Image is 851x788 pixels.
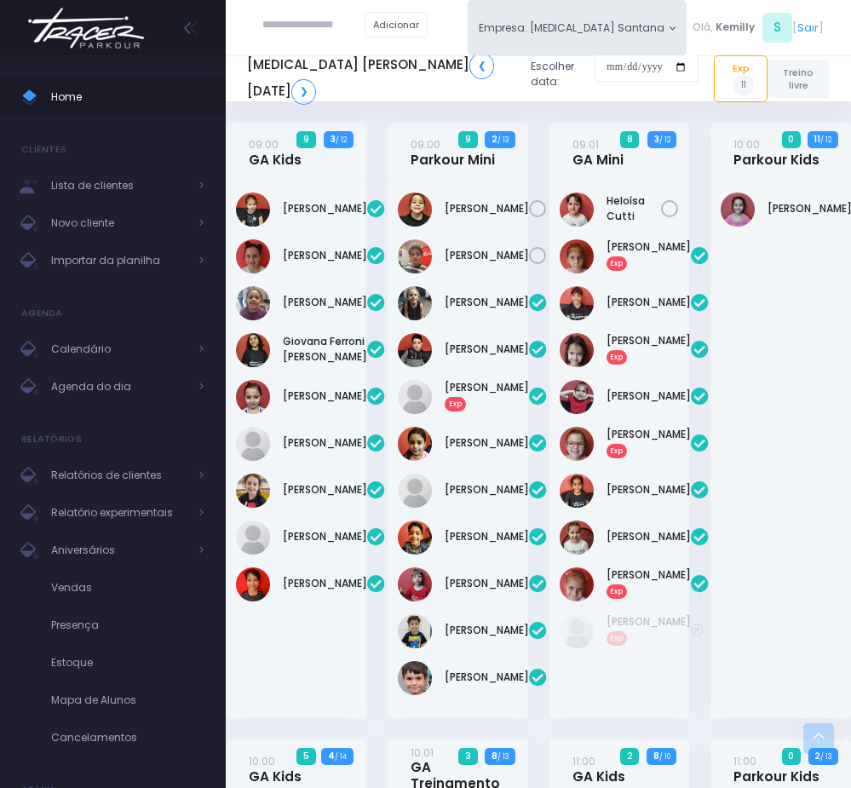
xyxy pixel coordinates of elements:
[659,751,670,762] small: / 10
[445,670,529,685] a: [PERSON_NAME]
[653,750,659,762] strong: 8
[51,338,187,360] span: Calendário
[659,135,670,145] small: / 12
[607,529,691,544] a: [PERSON_NAME]
[560,474,594,508] img: Manuela Teixeira Isique
[445,482,529,498] a: [PERSON_NAME]
[560,193,594,227] img: Heloísa Cutti Iagalo
[51,250,187,272] span: Importar da planilha
[236,193,270,227] img: Alice Silva de Mendonça
[398,333,432,367] img: Benicio Domingos Barbosa
[51,652,204,674] span: Estoque
[620,131,639,148] span: 8
[820,751,831,762] small: / 13
[365,12,428,37] a: Adicionar
[283,482,367,498] a: [PERSON_NAME]
[560,427,594,461] img: Manuela Delmond
[560,380,594,414] img: Laís Silva de Mendonça
[607,427,691,457] a: [PERSON_NAME]Exp
[768,60,830,98] a: Treino livre
[398,427,432,461] img: Helena Sass Lopes
[607,567,691,598] a: [PERSON_NAME]Exp
[687,10,830,45] div: [ ]
[445,576,529,591] a: [PERSON_NAME]
[458,131,477,148] span: 9
[497,135,509,145] small: / 13
[607,482,691,498] a: [PERSON_NAME]
[607,631,628,645] span: Exp
[445,295,529,310] a: [PERSON_NAME]
[693,20,713,35] span: Olá,
[607,584,628,598] span: Exp
[782,131,801,148] span: 0
[398,193,432,227] img: Laís de Moraes Salgado
[283,388,367,404] a: [PERSON_NAME]
[51,464,187,486] span: Relatórios de clientes
[236,239,270,273] img: Ana Clara Rufino
[283,248,367,263] a: [PERSON_NAME]
[733,753,819,785] a: 11:00Parkour Kids
[445,201,529,216] a: [PERSON_NAME]
[607,295,691,310] a: [PERSON_NAME]
[714,55,767,101] a: Exp11
[814,750,820,762] strong: 2
[814,133,820,146] strong: 11
[607,239,691,270] a: [PERSON_NAME]Exp
[328,750,335,762] strong: 4
[331,133,336,146] strong: 3
[445,380,529,411] a: [PERSON_NAME]Exp
[51,376,187,398] span: Agenda do dia
[247,53,518,104] h5: [MEDICAL_DATA] [PERSON_NAME] [DATE]
[762,13,792,43] span: S
[51,577,204,599] span: Vendas
[716,20,755,35] span: Kemilly
[620,748,639,765] span: 2
[492,750,497,762] strong: 8
[607,444,628,457] span: Exp
[560,614,594,648] img: Manuela Figueiredo
[283,529,367,544] a: [PERSON_NAME]
[398,661,432,695] img: Thomás Capovilla Rodrigues
[560,333,594,367] img: Laura Almeida
[458,748,477,765] span: 3
[283,295,367,310] a: [PERSON_NAME]
[411,136,495,168] a: 09:00Parkour Mini
[607,256,628,270] span: Exp
[560,239,594,273] img: Bianca Munaretto Fonte
[607,193,662,224] a: Heloísa Cutti
[296,131,315,148] span: 9
[51,175,187,197] span: Lista de clientes
[572,753,625,785] a: 11:00GA Kids
[445,397,466,411] span: Exp
[21,133,66,167] h4: Clientes
[411,137,440,152] small: 09:00
[283,201,367,216] a: [PERSON_NAME]
[51,689,204,711] span: Mapa de Alunos
[733,754,756,768] small: 11:00
[51,502,187,524] span: Relatório experimentais
[51,539,187,561] span: Aniversários
[607,350,628,364] span: Exp
[249,137,279,152] small: 09:00
[249,754,275,768] small: 10:00
[733,75,754,95] span: 11
[654,133,659,146] strong: 3
[247,48,699,109] div: Escolher data:
[607,388,691,404] a: [PERSON_NAME]
[291,79,316,105] a: ❯
[236,521,270,555] img: Manuela Quintilio Gonçalves Silva
[497,751,509,762] small: / 13
[445,435,529,451] a: [PERSON_NAME]
[820,135,831,145] small: / 12
[236,380,270,414] img: LAURA ORTIZ CAMPOS VIEIRA
[236,427,270,461] img: Laís Bacini Amorim
[797,20,819,36] a: Sair
[296,748,315,765] span: 5
[560,567,594,601] img: Sophia Munaretto Fonte
[236,474,270,508] img: Lívia Fontoura Machado Liberal
[398,567,432,601] img: Miguel Antunes Castilho
[572,754,595,768] small: 11:00
[51,727,204,749] span: Cancelamentos
[336,135,347,145] small: / 12
[283,334,367,365] a: Giovana Ferroni [PERSON_NAME]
